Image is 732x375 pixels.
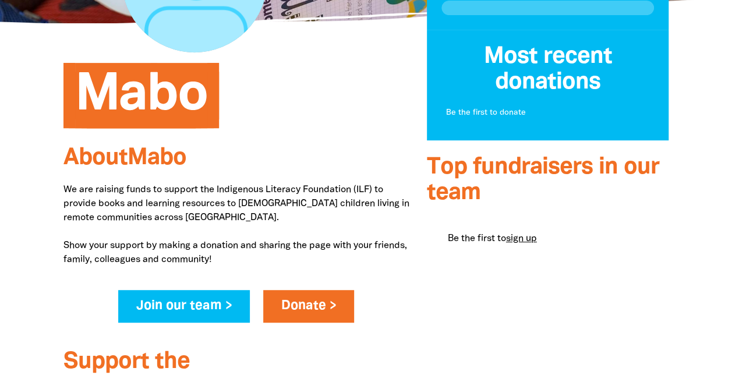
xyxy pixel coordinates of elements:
[427,157,659,204] span: Top fundraisers in our team
[63,147,186,169] span: About Mabo
[439,222,657,255] div: Paginated content
[441,44,655,95] h3: Most recent donations
[446,107,650,119] p: Be the first to donate
[441,100,655,126] div: Paginated content
[441,44,655,126] div: Donation stream
[63,183,409,267] p: We are raising funds to support the Indigenous Literacy Foundation (ILF) to provide books and lea...
[75,72,207,128] span: Mabo
[439,222,657,255] div: Be the first to
[118,290,250,323] a: Join our team >
[506,235,537,243] a: sign up
[263,290,355,323] a: Donate >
